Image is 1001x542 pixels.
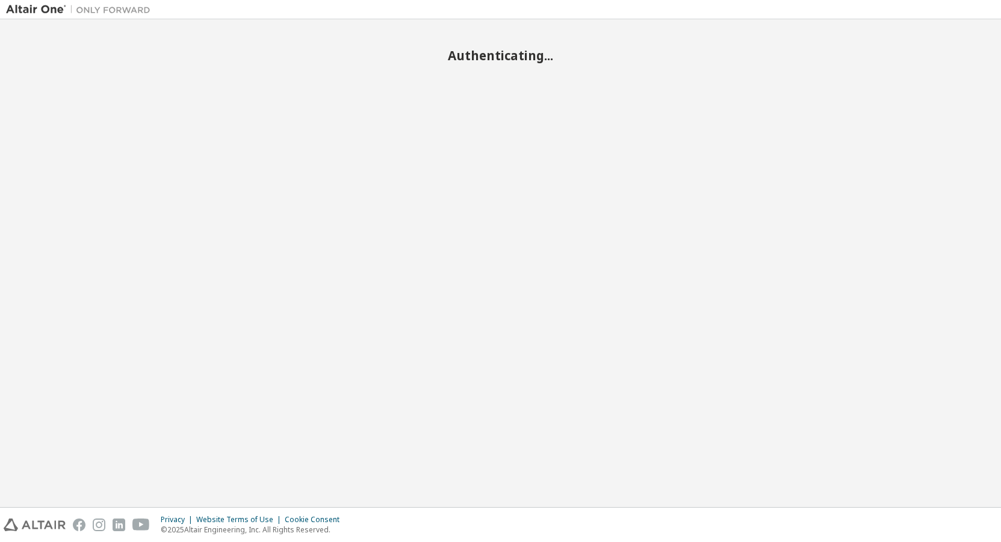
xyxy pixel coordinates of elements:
[4,519,66,531] img: altair_logo.svg
[285,515,347,525] div: Cookie Consent
[161,525,347,535] p: © 2025 Altair Engineering, Inc. All Rights Reserved.
[196,515,285,525] div: Website Terms of Use
[6,4,157,16] img: Altair One
[93,519,105,531] img: instagram.svg
[6,48,995,63] h2: Authenticating...
[132,519,150,531] img: youtube.svg
[73,519,85,531] img: facebook.svg
[113,519,125,531] img: linkedin.svg
[161,515,196,525] div: Privacy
